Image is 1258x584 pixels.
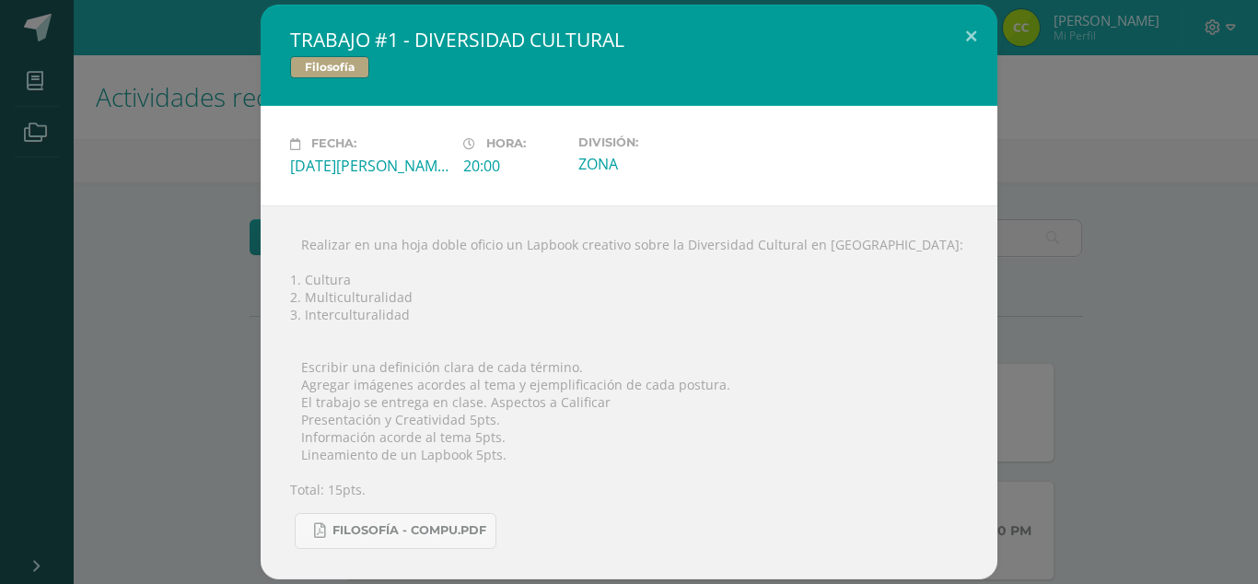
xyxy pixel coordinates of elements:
h2: TRABAJO #1 - DIVERSIDAD CULTURAL [290,27,968,53]
span: Hora: [486,137,526,151]
span: Filosofía [290,56,369,78]
div:  Realizar en una hoja doble oficio un Lapbook creativo sobre la Diversidad Cultural en [GEOGRAPH... [261,205,997,579]
label: División: [578,135,737,149]
a: FILOSOFÍA - COMPU.pdf [295,513,496,549]
div: 20:00 [463,156,564,176]
div: ZONA [578,154,737,174]
span: Fecha: [311,137,356,151]
button: Close (Esc) [945,5,997,67]
div: [DATE][PERSON_NAME] [290,156,448,176]
span: FILOSOFÍA - COMPU.pdf [332,523,486,538]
